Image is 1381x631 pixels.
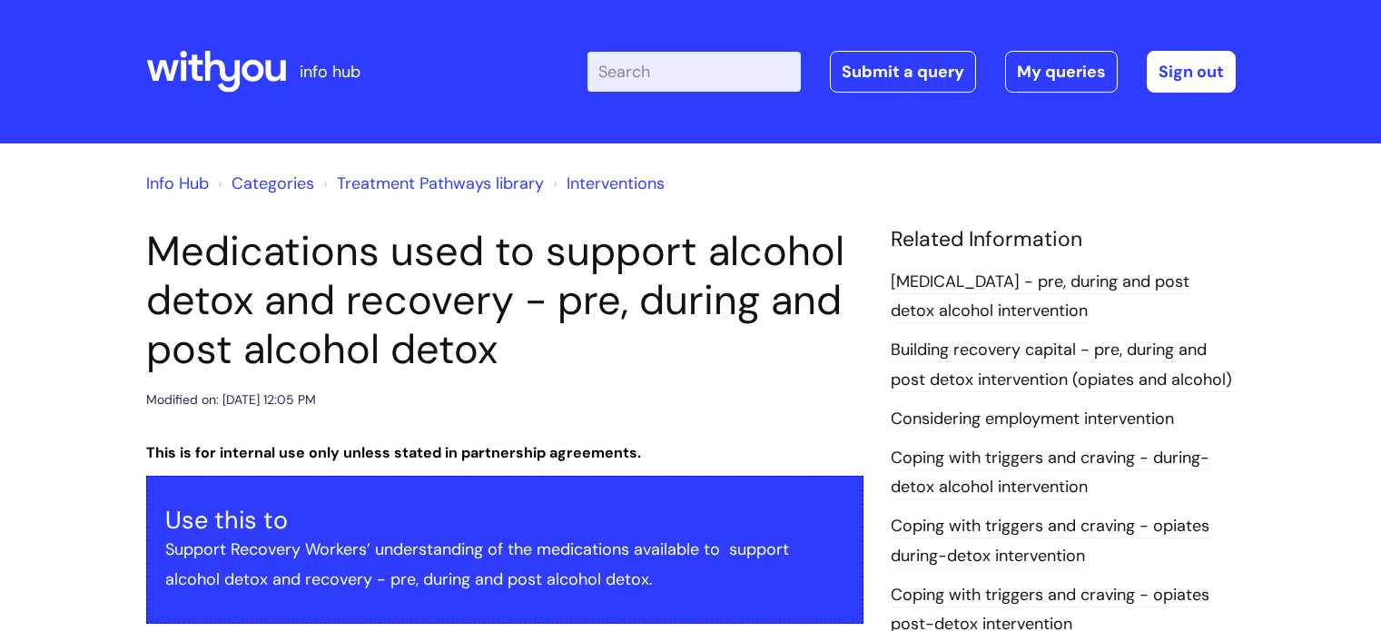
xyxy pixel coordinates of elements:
p: info hub [300,57,360,86]
li: Treatment Pathways library [319,169,544,198]
li: Interventions [548,169,665,198]
a: Coping with triggers and craving - opiates during-detox intervention [891,515,1209,567]
strong: This is for internal use only unless stated in partnership agreements. [146,443,641,462]
a: My queries [1005,51,1118,93]
div: Modified on: [DATE] 12:05 PM [146,389,316,411]
a: Coping with triggers and craving - during-detox alcohol intervention [891,447,1209,499]
a: Treatment Pathways library [337,173,544,194]
a: Categories [232,173,314,194]
p: Support Recovery Workers’ understanding of the medications available to support alcohol detox and... [165,535,844,594]
a: [MEDICAL_DATA] - pre, during and post detox alcohol intervention [891,271,1189,323]
a: Considering employment intervention [891,408,1174,431]
a: Interventions [567,173,665,194]
a: Building recovery capital - pre, during and post detox intervention (opiates and alcohol) [891,339,1232,391]
a: Submit a query [830,51,976,93]
h1: Medications used to support alcohol detox and recovery - pre, during and post alcohol detox [146,227,863,374]
input: Search [587,52,801,92]
h4: Related Information [891,227,1236,252]
a: Info Hub [146,173,209,194]
li: Solution home [213,169,314,198]
h3: Use this to [165,506,844,535]
a: Sign out [1147,51,1236,93]
div: | - [587,51,1236,93]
